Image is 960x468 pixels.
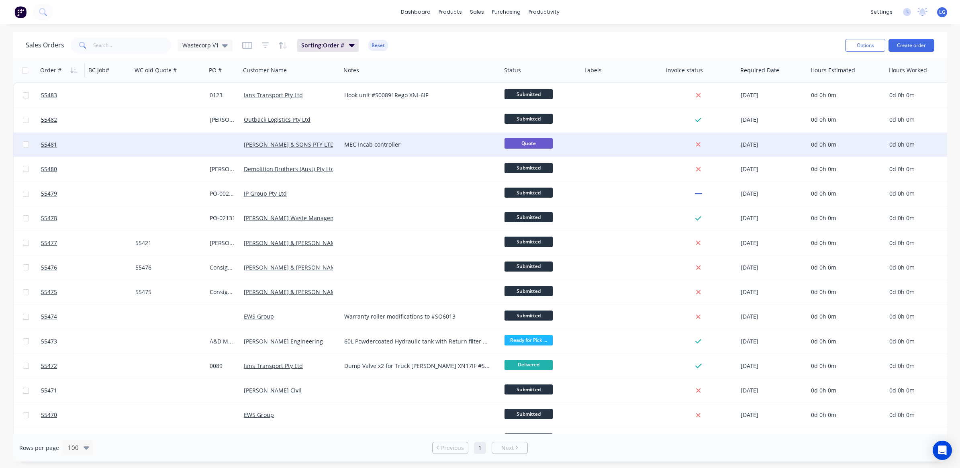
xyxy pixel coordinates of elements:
span: 0d 0h 0m [889,264,915,271]
a: EWS Group [244,313,274,320]
span: 0d 0h 0m [889,288,915,296]
div: Hook unit #S00891Rego XNI-6IF [344,91,490,99]
div: 55475 [135,288,200,296]
div: purchasing [488,6,525,18]
a: 55477 [41,231,89,255]
div: products [435,6,466,18]
span: 55475 [41,288,57,296]
div: Consignment [210,288,236,296]
div: 0d 0h 0m [811,239,879,247]
a: dashboard [397,6,435,18]
span: 0d 0h 0m [889,165,915,173]
span: 55480 [41,165,57,173]
span: Submitted [505,114,553,124]
span: 0d 0h 0m [889,141,915,148]
a: JP Group Pty Ltd [244,190,287,197]
div: Required Date [740,66,779,74]
span: Ready for Pick ... [505,335,553,345]
div: Consignment [210,264,236,272]
div: [PERSON_NAME] Civil [210,239,236,247]
a: [PERSON_NAME] & [PERSON_NAME] [244,264,341,271]
div: 0d 0h 0m [811,386,879,394]
span: 55483 [41,91,57,99]
div: 0d 0h 0m [811,362,879,370]
span: 55482 [41,116,57,124]
a: 55476 [41,255,89,280]
div: Hours Estimated [811,66,855,74]
div: [DATE] [741,165,805,173]
div: 55421 [135,239,200,247]
div: 0d 0h 0m [811,91,879,99]
a: 55472 [41,354,89,378]
div: 0d 0h 0m [811,313,879,321]
div: [DATE] [741,239,805,247]
div: 0d 0h 0m [811,288,879,296]
span: 55479 [41,190,57,198]
a: 55474 [41,305,89,329]
a: 55469 [41,428,89,452]
span: Submitted [505,188,553,198]
a: [PERSON_NAME] & [PERSON_NAME] [244,288,341,296]
a: Previous page [433,444,468,452]
div: Open Intercom Messenger [933,441,952,460]
span: 55474 [41,313,57,321]
div: BC Job# [88,66,109,74]
div: PO-02131 [210,214,236,222]
span: 55473 [41,337,57,345]
a: [PERSON_NAME] Civil [244,386,302,394]
div: [PERSON_NAME] [210,116,236,124]
span: 0d 0h 0m [889,91,915,99]
span: 55478 [41,214,57,222]
span: Submitted [505,286,553,296]
div: 0d 0h 0m [811,116,879,124]
div: [DATE] [741,141,805,149]
div: [DATE] [741,362,805,370]
button: Create order [889,39,934,52]
a: [PERSON_NAME] Waste Management [244,214,344,222]
div: Customer Name [243,66,287,74]
div: 0d 0h 0m [811,190,879,198]
div: [DATE] [741,337,805,345]
div: productivity [525,6,564,18]
div: A&D Motors [210,337,236,345]
div: 0089 [210,362,236,370]
h1: Sales Orders [26,41,64,49]
span: 0d 0h 0m [889,190,915,197]
div: Notes [343,66,359,74]
span: 0d 0h 0m [889,214,915,222]
span: Sorting: Order # [301,41,344,49]
div: Hours Worked [889,66,927,74]
a: Ians Transport Pty Ltd [244,91,303,99]
span: 0d 0h 0m [889,386,915,394]
div: [DATE] [741,411,805,419]
span: 0d 0h 0m [889,116,915,123]
div: PO # [209,66,222,74]
span: Submitted [505,163,553,173]
a: 55482 [41,108,89,132]
div: [DATE] [741,313,805,321]
span: Previous [441,444,464,452]
a: 55483 [41,83,89,107]
a: 55480 [41,157,89,181]
div: [DATE] [741,264,805,272]
div: [DATE] [741,190,805,198]
span: 0d 0h 0m [889,411,915,419]
div: [DATE] [741,386,805,394]
div: Labels [584,66,602,74]
span: 0d 0h 0m [889,313,915,320]
span: Rows per page [19,444,59,452]
div: sales [466,6,488,18]
button: Reset [368,40,388,51]
span: Submitted [505,89,553,99]
div: 0d 0h 0m [811,141,879,149]
span: 55477 [41,239,57,247]
div: 0d 0h 0m [811,411,879,419]
span: Submitted [505,384,553,394]
a: Demolition Brothers (Aust) Pty Ltd [244,165,335,173]
div: Dump Valve x2 for Truck [PERSON_NAME] XN17IF #S01448 [344,362,490,370]
span: 55471 [41,386,57,394]
div: 0d 0h 0m [811,214,879,222]
div: 0d 0h 0m [811,264,879,272]
a: 55481 [41,133,89,157]
span: Submitted [505,237,553,247]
